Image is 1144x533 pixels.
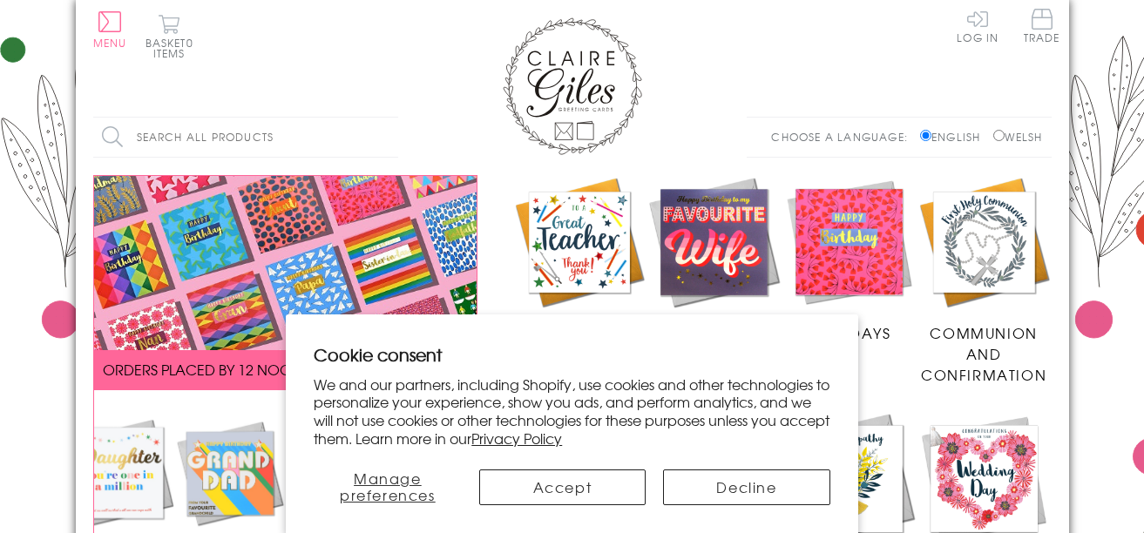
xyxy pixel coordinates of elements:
[993,129,1043,145] label: Welsh
[663,469,830,505] button: Decline
[340,468,436,505] span: Manage preferences
[993,130,1005,141] input: Welsh
[381,118,398,157] input: Search
[957,9,998,43] a: Log In
[1024,9,1060,46] a: Trade
[920,130,931,141] input: English
[1024,9,1060,43] span: Trade
[146,14,193,58] button: Basket0 items
[479,469,646,505] button: Accept
[93,11,127,48] button: Menu
[471,428,562,449] a: Privacy Policy
[503,17,642,155] img: Claire Giles Greetings Cards
[153,35,193,61] span: 0 items
[646,175,782,344] a: New Releases
[314,342,830,367] h2: Cookie consent
[93,118,398,157] input: Search all products
[920,129,989,145] label: English
[917,175,1052,386] a: Communion and Confirmation
[782,175,917,344] a: Birthdays
[93,35,127,51] span: Menu
[314,375,830,448] p: We and our partners, including Shopify, use cookies and other technologies to personalize your ex...
[512,175,647,344] a: Academic
[103,359,468,380] span: ORDERS PLACED BY 12 NOON GET SENT THE SAME DAY
[314,469,461,505] button: Manage preferences
[921,322,1046,385] span: Communion and Confirmation
[771,129,917,145] p: Choose a language:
